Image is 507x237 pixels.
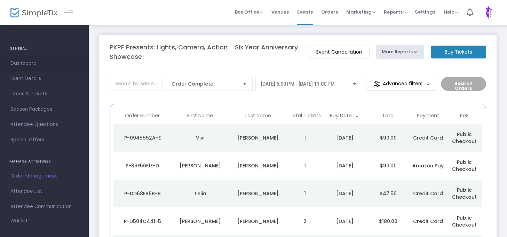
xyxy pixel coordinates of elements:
input: Search by name, email, phone, order number, ip address, or last 4 digits of card [110,77,163,91]
m-button: Buy Tickets [431,46,486,58]
div: Kaplun [231,218,285,225]
m-button: Event Cancellation [309,46,370,58]
span: Orders [321,3,338,21]
span: Event Details [10,74,78,83]
span: Public Checkout [452,159,477,173]
td: 2 [287,207,323,235]
td: $90.00 [366,152,410,180]
th: Total Tickets [287,108,323,124]
button: Select [240,77,249,90]
span: Total [382,113,395,119]
span: Dashboard [10,59,78,68]
div: Nguyen [231,134,285,141]
div: 9/10/2025 [325,218,365,225]
span: Public Checkout [452,187,477,200]
div: 9/13/2025 [325,190,365,197]
span: Credit Card [413,218,443,225]
span: Venues [271,3,289,21]
div: Vivi [173,134,227,141]
span: Public Checkout [452,214,477,228]
span: Attendee Questions [10,120,78,129]
span: Attendee List [10,187,78,196]
span: Buy Date [330,113,352,119]
td: 1 [287,152,323,180]
m-panel-title: PKPF Presents: Lights, Camera, Action - Six Year Anniversary Showcase! [110,42,302,61]
span: Marketing [346,9,375,15]
img: filter [373,80,380,87]
span: Sortable [354,113,360,118]
span: Waitlist [10,218,28,224]
span: Events [297,3,313,21]
span: Help [444,9,458,15]
div: Candace [173,162,227,169]
span: Order Management [10,172,78,181]
span: [DATE] 6:00 PM - [DATE] 11:00 PM [261,81,335,87]
div: 9/14/2025 [325,134,365,141]
span: Box Office [235,9,263,15]
div: Telia [173,190,227,197]
span: Credit Card [413,134,443,141]
span: Order Complete [172,80,237,87]
span: First Name [187,113,213,119]
button: More Reports [376,45,424,59]
m-button: Advanced filters [366,77,438,91]
span: Payment [417,113,439,119]
td: 1 [287,124,323,152]
h4: GENERAL [9,42,79,56]
div: Liz [173,218,227,225]
div: P-DD68EB6B-B [115,190,169,197]
td: $90.00 [366,124,410,152]
div: 9/13/2025 [325,162,365,169]
td: $180.00 [366,207,410,235]
span: Reports [384,9,406,15]
span: Order Number [125,113,160,119]
span: Season Packages [10,105,78,114]
h4: MANAGE ATTENDEES [9,155,79,168]
div: Bennett [231,190,285,197]
td: $47.50 [366,180,410,207]
div: P-36E56E1E-D [115,162,169,169]
span: Special Offers [10,135,78,144]
span: Public Checkout [452,131,477,145]
span: Amazon Pay [412,162,444,169]
div: Thibodeau [231,162,285,169]
span: Attendee Communication [10,202,78,211]
span: Last Name [245,113,271,119]
span: Times & Tickets [10,89,78,98]
span: Settings [415,3,435,21]
td: 1 [287,180,323,207]
div: P-D504C441-5 [115,218,169,225]
span: PoS [460,113,469,119]
div: P-0945552A-E [115,134,169,141]
span: Credit Card [413,190,443,197]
